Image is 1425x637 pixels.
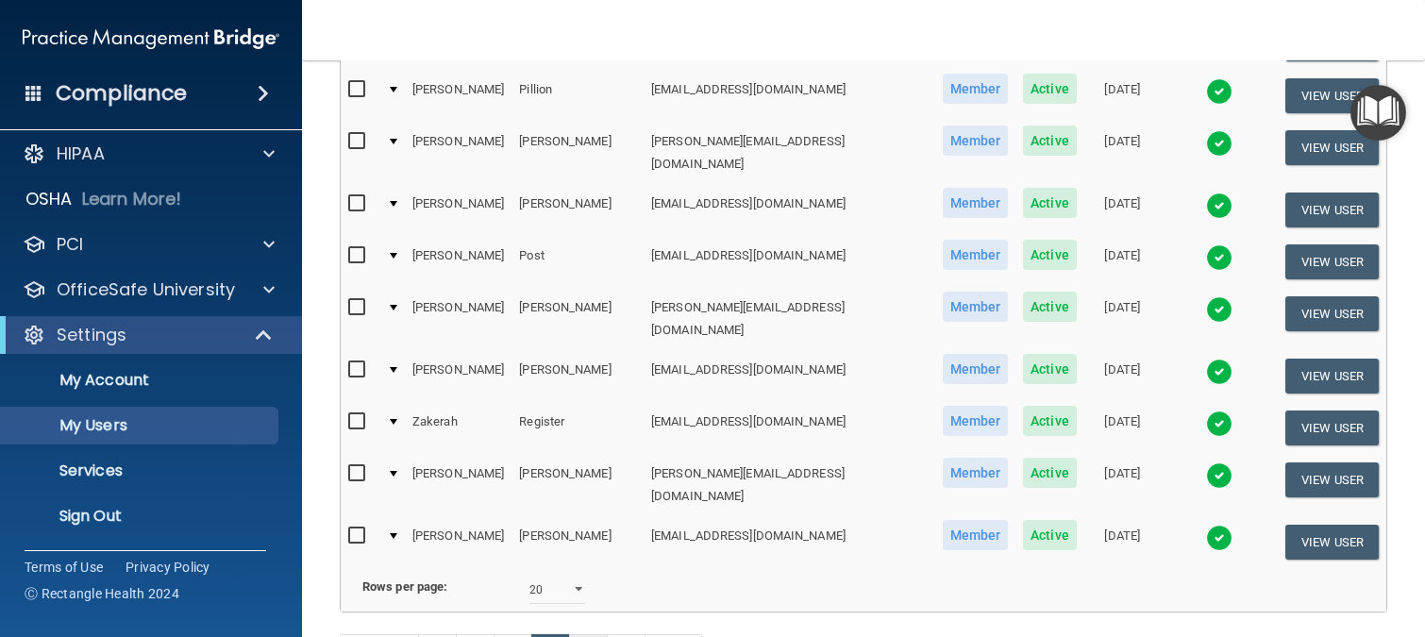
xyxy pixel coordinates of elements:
[1023,188,1077,218] span: Active
[1023,406,1077,436] span: Active
[25,584,179,603] span: Ⓒ Rectangle Health 2024
[1084,454,1161,516] td: [DATE]
[57,233,83,256] p: PCI
[362,579,447,594] b: Rows per page:
[56,80,187,107] h4: Compliance
[644,70,935,122] td: [EMAIL_ADDRESS][DOMAIN_NAME]
[1285,130,1379,165] button: View User
[644,236,935,288] td: [EMAIL_ADDRESS][DOMAIN_NAME]
[1206,296,1232,323] img: tick.e7d51cea.svg
[511,122,644,184] td: [PERSON_NAME]
[1206,244,1232,271] img: tick.e7d51cea.svg
[23,142,275,165] a: HIPAA
[1023,240,1077,270] span: Active
[23,20,279,58] img: PMB logo
[644,288,935,350] td: [PERSON_NAME][EMAIL_ADDRESS][DOMAIN_NAME]
[943,126,1009,156] span: Member
[943,406,1009,436] span: Member
[943,354,1009,384] span: Member
[644,402,935,454] td: [EMAIL_ADDRESS][DOMAIN_NAME]
[943,520,1009,550] span: Member
[943,458,1009,488] span: Member
[644,454,935,516] td: [PERSON_NAME][EMAIL_ADDRESS][DOMAIN_NAME]
[511,70,644,122] td: Pillion
[25,558,103,577] a: Terms of Use
[644,122,935,184] td: [PERSON_NAME][EMAIL_ADDRESS][DOMAIN_NAME]
[25,188,73,210] p: OSHA
[511,236,644,288] td: Post
[1206,130,1232,157] img: tick.e7d51cea.svg
[1285,244,1379,279] button: View User
[405,454,511,516] td: [PERSON_NAME]
[511,402,644,454] td: Register
[1285,193,1379,227] button: View User
[1285,525,1379,560] button: View User
[511,184,644,236] td: [PERSON_NAME]
[1023,292,1077,322] span: Active
[405,516,511,567] td: [PERSON_NAME]
[57,324,126,346] p: Settings
[12,507,270,526] p: Sign Out
[943,74,1009,104] span: Member
[57,278,235,301] p: OfficeSafe University
[23,233,275,256] a: PCI
[126,558,210,577] a: Privacy Policy
[1023,354,1077,384] span: Active
[12,461,270,480] p: Services
[1084,288,1161,350] td: [DATE]
[1023,458,1077,488] span: Active
[12,416,270,435] p: My Users
[1285,411,1379,445] button: View User
[1084,122,1161,184] td: [DATE]
[1206,462,1232,489] img: tick.e7d51cea.svg
[1350,85,1406,141] button: Open Resource Center
[644,184,935,236] td: [EMAIL_ADDRESS][DOMAIN_NAME]
[405,184,511,236] td: [PERSON_NAME]
[1084,184,1161,236] td: [DATE]
[511,516,644,567] td: [PERSON_NAME]
[405,288,511,350] td: [PERSON_NAME]
[1084,516,1161,567] td: [DATE]
[511,350,644,402] td: [PERSON_NAME]
[943,188,1009,218] span: Member
[23,278,275,301] a: OfficeSafe University
[511,288,644,350] td: [PERSON_NAME]
[405,122,511,184] td: [PERSON_NAME]
[12,371,270,390] p: My Account
[1084,350,1161,402] td: [DATE]
[644,350,935,402] td: [EMAIL_ADDRESS][DOMAIN_NAME]
[511,454,644,516] td: [PERSON_NAME]
[644,516,935,567] td: [EMAIL_ADDRESS][DOMAIN_NAME]
[1285,78,1379,113] button: View User
[1206,78,1232,105] img: tick.e7d51cea.svg
[405,236,511,288] td: [PERSON_NAME]
[1084,236,1161,288] td: [DATE]
[1206,525,1232,551] img: tick.e7d51cea.svg
[82,188,182,210] p: Learn More!
[943,240,1009,270] span: Member
[23,324,274,346] a: Settings
[1206,359,1232,385] img: tick.e7d51cea.svg
[1023,74,1077,104] span: Active
[943,292,1009,322] span: Member
[1084,70,1161,122] td: [DATE]
[405,350,511,402] td: [PERSON_NAME]
[1206,411,1232,437] img: tick.e7d51cea.svg
[405,70,511,122] td: [PERSON_NAME]
[1084,402,1161,454] td: [DATE]
[1285,296,1379,331] button: View User
[1285,359,1379,394] button: View User
[1023,126,1077,156] span: Active
[1206,193,1232,219] img: tick.e7d51cea.svg
[57,142,105,165] p: HIPAA
[1285,462,1379,497] button: View User
[1023,520,1077,550] span: Active
[405,402,511,454] td: Zakerah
